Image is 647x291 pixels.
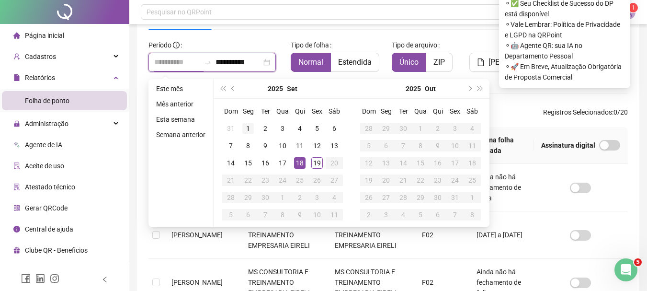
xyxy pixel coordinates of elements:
[464,189,481,206] td: 2025-11-01
[326,189,343,206] td: 2025-10-04
[148,41,171,49] span: Período
[274,206,291,223] td: 2025-10-08
[432,140,443,151] div: 9
[13,32,20,39] span: home
[363,140,375,151] div: 5
[449,157,461,169] div: 17
[326,172,343,189] td: 2025-09-27
[397,175,409,186] div: 21
[13,247,20,254] span: gift
[475,79,486,98] button: super-next-year
[466,140,478,151] div: 11
[543,107,628,122] span: : 0 / 20
[397,140,409,151] div: 7
[13,120,20,127] span: lock
[466,157,478,169] div: 18
[360,189,377,206] td: 2025-10-26
[363,157,375,169] div: 12
[412,189,429,206] td: 2025-10-29
[628,3,638,12] sup: Atualize o seu contato no menu Meus Dados
[380,123,392,134] div: 29
[294,209,306,221] div: 9
[291,40,329,50] span: Tipo de folha
[380,209,392,221] div: 3
[466,175,478,186] div: 25
[13,226,20,233] span: info-circle
[397,157,409,169] div: 14
[446,172,464,189] td: 2025-10-24
[291,103,308,120] th: Qui
[469,127,533,164] th: Última folha fechada
[294,192,306,203] div: 2
[294,123,306,134] div: 4
[257,154,274,172] td: 2025-09-16
[242,140,254,151] div: 8
[222,103,239,120] th: Dom
[326,154,343,172] td: 2025-09-20
[274,154,291,172] td: 2025-09-17
[412,137,429,154] td: 2025-10-08
[239,154,257,172] td: 2025-09-15
[311,209,323,221] div: 10
[329,175,340,186] div: 27
[446,120,464,137] td: 2025-10-03
[260,192,271,203] div: 30
[25,225,73,233] span: Central de ajuda
[541,140,595,151] span: Assinatura digital
[466,209,478,221] div: 8
[268,79,283,98] button: year panel
[222,172,239,189] td: 2025-09-21
[397,123,409,134] div: 30
[380,157,392,169] div: 13
[291,154,308,172] td: 2025-09-18
[432,209,443,221] div: 6
[464,120,481,137] td: 2025-10-04
[377,172,395,189] td: 2025-10-20
[477,173,521,202] span: Ainda não há fechamento de folha
[446,206,464,223] td: 2025-11-07
[277,140,288,151] div: 10
[429,137,446,154] td: 2025-10-09
[13,74,20,81] span: file
[308,120,326,137] td: 2025-09-05
[449,175,461,186] div: 24
[395,103,412,120] th: Ter
[377,206,395,223] td: 2025-11-03
[13,205,20,211] span: qrcode
[260,209,271,221] div: 7
[311,192,323,203] div: 3
[260,140,271,151] div: 9
[614,258,637,281] iframe: Intercom live chat
[25,204,68,212] span: Gerar QRCode
[225,209,237,221] div: 5
[505,40,624,61] span: ⚬ 🤖 Agente QR: sua IA no Departamento Pessoal
[204,58,212,66] span: swap-right
[412,120,429,137] td: 2025-10-01
[239,137,257,154] td: 2025-09-08
[464,137,481,154] td: 2025-10-11
[429,103,446,120] th: Qui
[406,79,421,98] button: year panel
[21,274,31,283] span: facebook
[294,157,306,169] div: 18
[171,279,223,286] span: [PERSON_NAME]
[395,206,412,223] td: 2025-11-04
[329,192,340,203] div: 4
[469,211,533,259] td: [DATE] a [DATE]
[242,123,254,134] div: 1
[239,172,257,189] td: 2025-09-22
[446,154,464,172] td: 2025-10-17
[469,53,554,72] button: [PERSON_NAME]
[277,192,288,203] div: 1
[274,137,291,154] td: 2025-09-10
[239,189,257,206] td: 2025-09-29
[326,206,343,223] td: 2025-10-11
[415,157,426,169] div: 15
[225,192,237,203] div: 28
[242,209,254,221] div: 6
[225,123,237,134] div: 31
[257,206,274,223] td: 2025-10-07
[225,140,237,151] div: 7
[329,123,340,134] div: 6
[260,123,271,134] div: 2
